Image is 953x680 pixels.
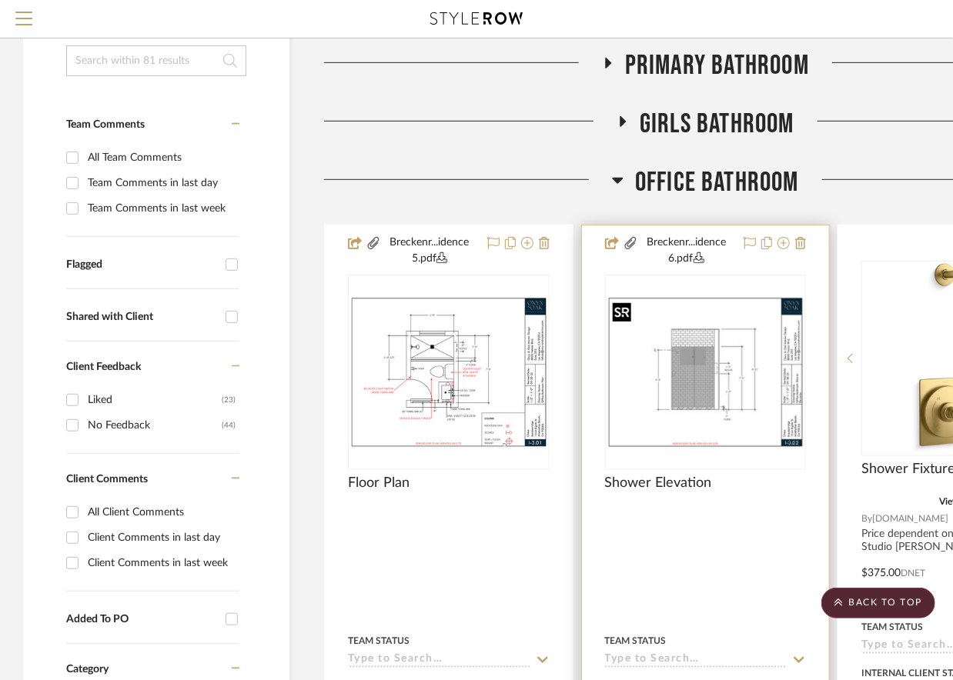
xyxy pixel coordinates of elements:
span: Client Comments [66,474,148,485]
input: Type to Search… [605,653,788,668]
span: Girls Bathroom [640,108,794,141]
span: Team Comments [66,119,145,130]
img: Floor Plan [349,296,548,449]
div: Client Comments in last week [88,551,236,575]
span: Shower Elevation [605,475,712,492]
div: Shared with Client [66,311,218,324]
div: Flagged [66,258,218,272]
span: Office Bathroom [635,166,799,199]
div: Added To PO [66,613,218,626]
div: Team Status [861,620,923,634]
div: Liked [88,388,222,412]
span: Primary Bathroom [625,49,809,82]
span: By [861,512,872,526]
div: Client Comments in last day [88,525,236,550]
span: Client Feedback [66,362,141,372]
span: [DOMAIN_NAME] [872,512,948,526]
div: No Feedback [88,413,222,438]
scroll-to-top-button: BACK TO TOP [821,588,935,618]
div: Team Status [605,634,667,648]
span: Floor Plan [348,475,410,492]
div: Team Comments in last day [88,171,236,195]
div: Team Comments in last week [88,196,236,221]
div: 0 [606,275,806,469]
div: All Client Comments [88,500,236,525]
div: (44) [222,413,236,438]
button: Breckenr...idence 5.pdf [381,235,478,267]
img: Shower Elevation [607,296,805,449]
div: (23) [222,388,236,412]
input: Search within 81 results [66,45,246,76]
button: Breckenr...idence 6.pdf [638,235,735,267]
span: Category [66,663,109,676]
div: Team Status [348,634,410,648]
div: All Team Comments [88,145,236,170]
input: Type to Search… [348,653,531,668]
